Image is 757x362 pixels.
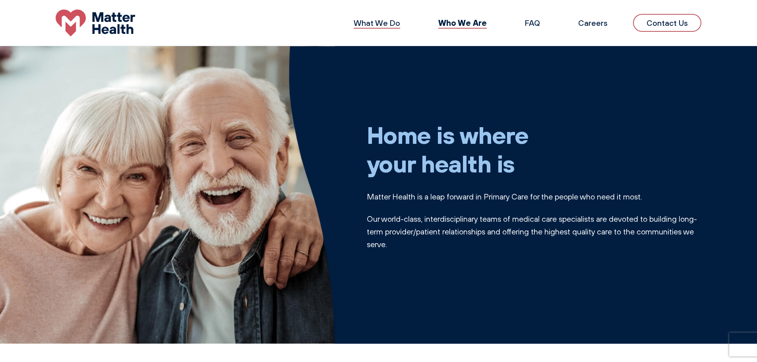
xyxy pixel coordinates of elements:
a: What We Do [354,18,400,28]
a: FAQ [525,18,540,28]
p: Matter Health is a leap forward in Primary Care for the people who need it most. [367,190,702,203]
a: Who We Are [438,17,487,28]
a: Contact Us [633,14,701,32]
h1: Home is where your health is [367,120,702,178]
a: Careers [578,18,608,28]
p: Our world-class, interdisciplinary teams of medical care specialists are devoted to building long... [367,213,702,251]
